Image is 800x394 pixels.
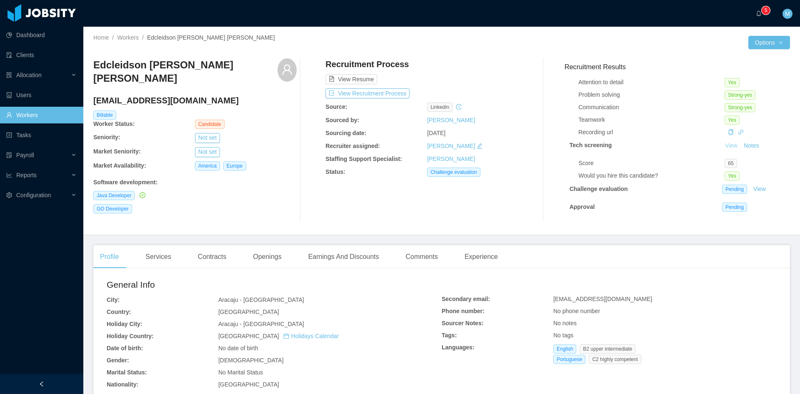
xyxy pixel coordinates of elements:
[93,162,146,169] b: Market Availability:
[589,355,641,364] span: C2 highly competent
[195,161,220,171] span: America
[107,296,120,303] b: City:
[477,143,482,149] i: icon: edit
[756,10,762,16] i: icon: bell
[302,245,386,269] div: Earnings And Discounts
[325,117,359,123] b: Sourced by:
[246,245,288,269] div: Openings
[728,129,734,135] i: icon: copy
[553,331,777,340] div: No tags
[738,129,744,136] a: icon: link
[785,9,790,19] span: M
[578,159,725,168] div: Score
[740,141,762,151] button: Notes
[142,34,144,41] span: /
[107,309,131,315] b: Country:
[93,191,135,200] span: Java Developer
[139,245,177,269] div: Services
[93,58,277,85] h3: Edcleidson [PERSON_NAME] [PERSON_NAME]
[195,147,220,157] button: Not set
[283,333,289,339] i: icon: calendar
[553,355,585,364] span: Portuguese
[107,357,129,364] b: Gender:
[107,369,147,376] b: Marital Status:
[6,87,77,103] a: icon: robotUsers
[16,192,51,198] span: Configuration
[580,344,635,354] span: B2 upper intermediate
[93,110,116,120] span: Billable
[6,47,77,63] a: icon: auditClients
[325,88,410,98] button: icon: exportView Recruitment Process
[93,34,109,41] a: Home
[325,156,402,162] b: Staffing Support Specialist:
[427,143,475,149] a: [PERSON_NAME]
[765,6,767,15] p: 5
[93,120,135,127] b: Worker Status:
[325,76,377,83] a: icon: file-textView Resume
[442,332,457,339] b: Tags:
[325,168,345,175] b: Status:
[325,130,366,136] b: Sourcing date:
[427,117,475,123] a: [PERSON_NAME]
[578,90,725,99] div: Problem solving
[722,142,740,149] a: View
[6,27,77,43] a: icon: pie-chartDashboard
[93,245,125,269] div: Profile
[578,128,725,137] div: Recording url
[427,130,445,136] span: [DATE]
[325,103,347,110] b: Source:
[6,152,12,158] i: icon: file-protect
[442,320,483,326] b: Sourcer Notes:
[147,34,275,41] span: Edcleidson [PERSON_NAME] [PERSON_NAME]
[6,172,12,178] i: icon: line-chart
[427,156,475,162] a: [PERSON_NAME]
[553,320,577,326] span: No notes
[570,142,612,148] strong: Tech screening
[399,245,445,269] div: Comments
[107,381,138,388] b: Nationality:
[553,296,652,302] span: [EMAIL_ADDRESS][DOMAIN_NAME]
[191,245,233,269] div: Contracts
[93,134,120,141] b: Seniority:
[442,296,490,302] b: Secondary email:
[728,128,734,137] div: Copy
[325,74,377,84] button: icon: file-textView Resume
[725,115,740,125] span: Yes
[218,357,284,364] span: [DEMOGRAPHIC_DATA]
[6,72,12,78] i: icon: solution
[16,72,42,78] span: Allocation
[6,127,77,143] a: icon: profileTasks
[6,107,77,123] a: icon: userWorkers
[427,168,480,177] span: Challenge evaluation
[725,78,740,87] span: Yes
[578,103,725,112] div: Communication
[722,203,747,212] span: Pending
[427,103,452,112] span: linkedin
[578,171,725,180] div: Would you hire this candidate?
[750,186,769,192] a: View
[107,321,142,327] b: Holiday City:
[722,185,747,194] span: Pending
[218,369,263,376] span: No Marital Status
[6,192,12,198] i: icon: setting
[93,95,297,106] h4: [EMAIL_ADDRESS][DOMAIN_NAME]
[442,344,475,351] b: Languages:
[762,6,770,15] sup: 5
[565,62,790,72] h3: Recruitment Results
[458,245,505,269] div: Experience
[748,36,790,49] button: Optionsicon: down
[570,203,595,210] strong: Approval
[117,34,139,41] a: Workers
[725,159,737,168] span: 65
[218,309,279,315] span: [GEOGRAPHIC_DATA]
[218,381,279,388] span: [GEOGRAPHIC_DATA]
[223,161,246,171] span: Europe
[195,133,220,143] button: Not set
[442,308,485,314] b: Phone number:
[456,104,462,110] i: icon: history
[218,296,304,303] span: Aracaju - [GEOGRAPHIC_DATA]
[107,278,442,291] h2: General Info
[107,333,154,339] b: Holiday Country:
[218,333,339,339] span: [GEOGRAPHIC_DATA]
